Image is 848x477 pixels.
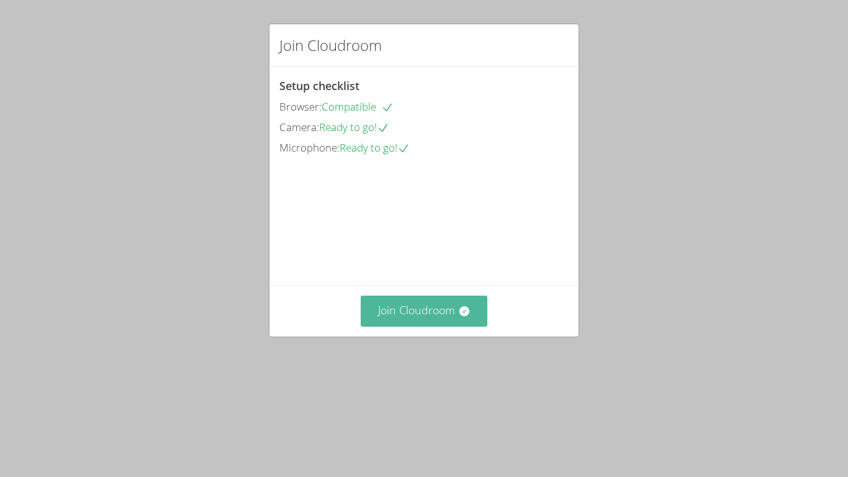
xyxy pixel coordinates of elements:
span: Camera: [279,120,319,134]
span: Ready to go! [319,120,389,134]
h2: Join Cloudroom [279,34,382,57]
span: Browser: [279,99,322,114]
span: Ready to go! [340,140,410,155]
button: Join Cloudroom [361,296,488,326]
span: Setup checklist [279,78,359,93]
span: Microphone: [279,140,340,155]
span: Compatible [322,99,394,114]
